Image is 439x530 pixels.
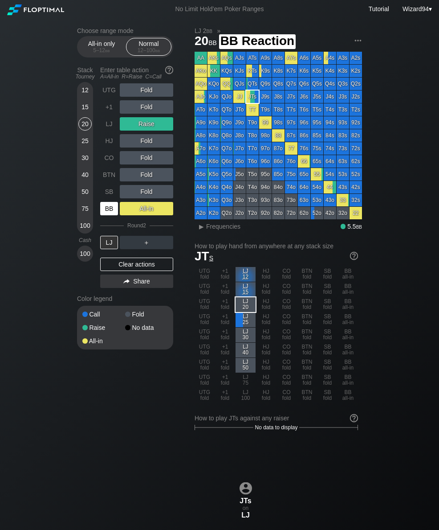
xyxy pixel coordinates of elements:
[215,312,235,327] div: +1 fold
[215,343,235,357] div: +1 fold
[207,142,220,155] div: K7o
[162,5,277,15] div: No Limit Hold’em Poker Ranges
[276,282,297,297] div: CO fold
[220,142,233,155] div: Q7o
[311,142,323,155] div: 75s
[207,52,220,64] div: AKs
[207,155,220,168] div: K6o
[324,78,336,90] div: Q4s
[195,328,215,342] div: UTG fold
[324,65,336,77] div: K4s
[311,103,323,116] div: T5s
[236,312,256,327] div: LJ 25
[195,373,215,388] div: UTG fold
[246,103,259,116] div: TT
[120,100,173,114] div: Fold
[195,282,215,297] div: UTG fold
[100,134,118,148] div: HJ
[100,100,118,114] div: +1
[285,155,297,168] div: 76o
[233,168,246,181] div: J5o
[272,142,285,155] div: 87o
[317,312,337,327] div: SB fold
[259,52,272,64] div: A9s
[272,90,285,103] div: J8s
[195,65,207,77] div: AKo
[324,52,336,64] div: A4s
[337,142,349,155] div: 73s
[311,207,323,219] div: 52o
[207,65,220,77] div: KK
[338,358,358,373] div: BB all-in
[82,325,125,331] div: Raise
[256,312,276,327] div: HJ fold
[272,116,285,129] div: 98s
[317,343,337,357] div: SB fold
[272,78,285,90] div: Q8s
[350,78,362,90] div: Q2s
[219,34,296,49] span: BB Reaction
[298,129,310,142] div: 86s
[246,78,259,90] div: QTs
[285,168,297,181] div: 75o
[337,181,349,193] div: 43s
[100,117,118,131] div: LJ
[298,103,310,116] div: T6s
[100,151,118,164] div: CO
[350,116,362,129] div: 92s
[259,207,272,219] div: 92o
[297,343,317,357] div: BTN fold
[220,103,233,116] div: QTo
[285,78,297,90] div: Q7s
[100,63,173,83] div: Enter table action
[246,129,259,142] div: T8o
[256,328,276,342] div: HJ fold
[338,328,358,342] div: BB all-in
[195,249,213,263] span: JT
[276,312,297,327] div: CO fold
[259,65,272,77] div: K9s
[195,142,207,155] div: A7o
[298,78,310,90] div: Q6s
[193,34,218,49] span: 20
[120,202,173,215] div: All-in
[324,181,336,193] div: 44
[233,155,246,168] div: J6o
[209,252,213,262] span: s
[195,207,207,219] div: A2o
[272,168,285,181] div: 85o
[285,194,297,206] div: 73o
[195,129,207,142] div: A8o
[256,267,276,282] div: HJ fold
[246,155,259,168] div: T6o
[353,36,363,45] img: ellipsis.fd386fe8.svg
[128,38,169,55] div: Normal
[349,251,359,261] img: help.32db89a4.svg
[259,168,272,181] div: 95o
[77,292,173,306] div: Color legend
[311,78,323,90] div: Q5s
[82,311,125,317] div: Call
[285,207,297,219] div: 72o
[350,207,362,219] div: 22
[259,90,272,103] div: J9s
[356,223,362,230] span: bb
[220,155,233,168] div: Q6o
[256,343,276,357] div: HJ fold
[311,65,323,77] div: K5s
[233,142,246,155] div: J7o
[207,207,220,219] div: K2o
[220,65,233,77] div: KQs
[73,237,97,243] div: Cash
[240,482,252,494] img: icon-avatar.b40e07d9.svg
[298,52,310,64] div: A6s
[317,267,337,282] div: SB fold
[195,155,207,168] div: A6o
[195,78,207,90] div: AQo
[350,129,362,142] div: 82s
[317,282,337,297] div: SB fold
[324,142,336,155] div: 74s
[276,267,297,282] div: CO fold
[272,65,285,77] div: K8s
[337,78,349,90] div: Q3s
